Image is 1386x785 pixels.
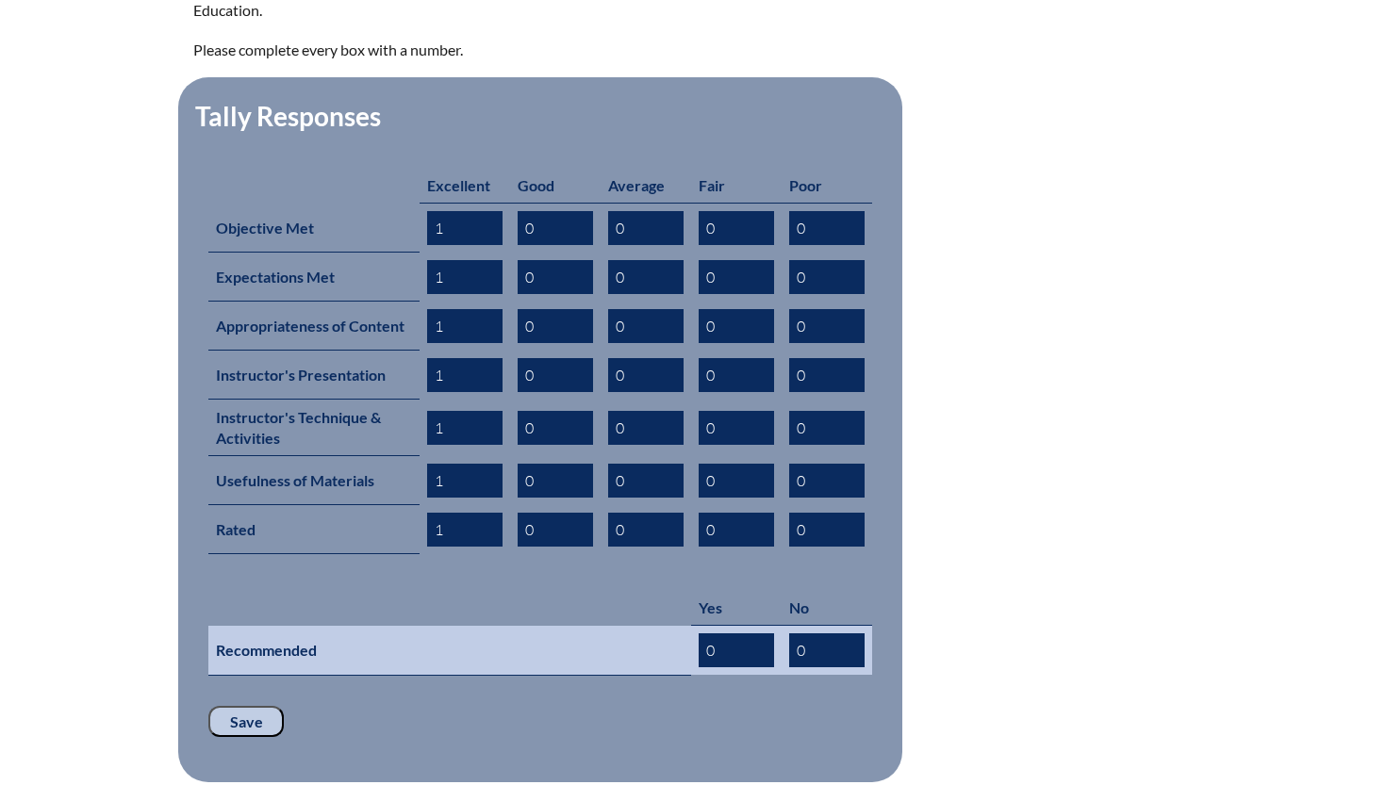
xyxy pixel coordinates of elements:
[691,590,782,626] th: Yes
[208,626,691,676] th: Recommended
[193,100,383,132] legend: Tally Responses
[510,168,601,204] th: Good
[208,253,420,302] th: Expectations Met
[208,351,420,400] th: Instructor's Presentation
[782,590,872,626] th: No
[193,38,857,62] p: Please complete every box with a number.
[208,505,420,554] th: Rated
[782,168,872,204] th: Poor
[208,706,284,738] input: Save
[601,168,691,204] th: Average
[208,456,420,505] th: Usefulness of Materials
[691,168,782,204] th: Fair
[208,400,420,456] th: Instructor's Technique & Activities
[208,203,420,253] th: Objective Met
[420,168,510,204] th: Excellent
[208,302,420,351] th: Appropriateness of Content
